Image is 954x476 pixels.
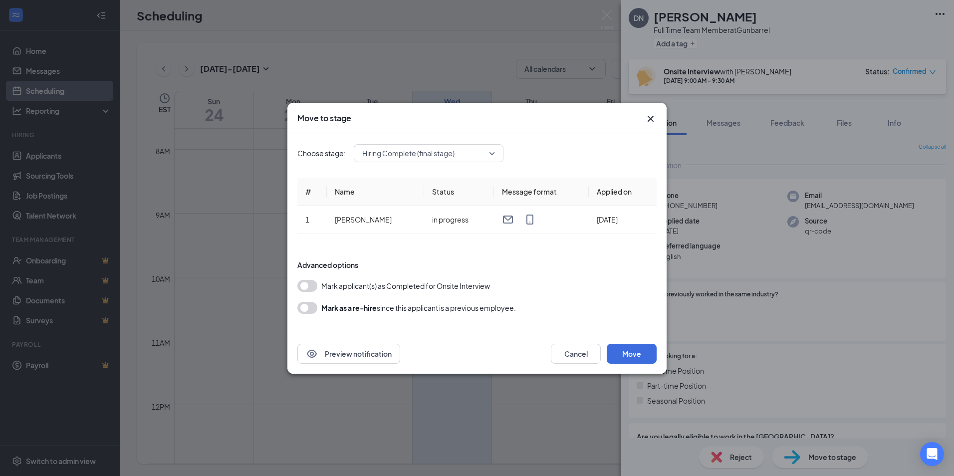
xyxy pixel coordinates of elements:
[297,344,400,364] button: EyePreview notification
[502,214,514,226] svg: Email
[551,344,601,364] button: Cancel
[607,344,657,364] button: Move
[362,146,455,161] span: Hiring Complete (final stage)
[321,280,490,292] span: Mark applicant(s) as Completed for Onsite Interview
[645,113,657,125] button: Close
[297,260,657,270] div: Advanced options
[297,148,346,159] span: Choose stage:
[645,113,657,125] svg: Cross
[297,178,327,206] th: #
[494,178,589,206] th: Message format
[920,442,944,466] div: Open Intercom Messenger
[305,215,309,224] span: 1
[424,178,494,206] th: Status
[306,348,318,360] svg: Eye
[297,113,351,124] h3: Move to stage
[327,178,424,206] th: Name
[321,302,516,314] div: since this applicant is a previous employee.
[589,206,657,234] td: [DATE]
[589,178,657,206] th: Applied on
[424,206,494,234] td: in progress
[321,303,377,312] b: Mark as a re-hire
[524,214,536,226] svg: MobileSms
[327,206,424,234] td: [PERSON_NAME]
